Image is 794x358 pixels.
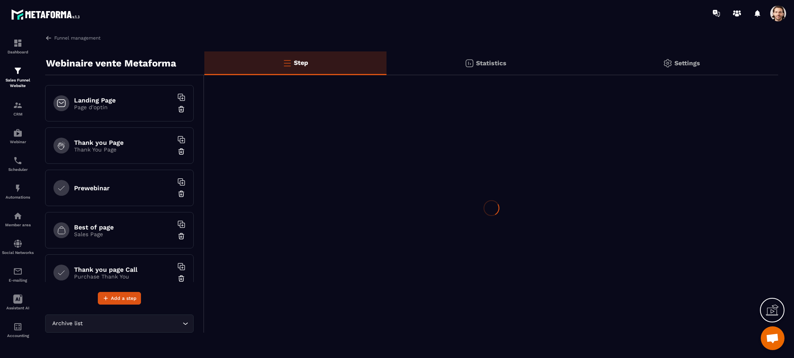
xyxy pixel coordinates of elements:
[2,150,34,178] a: schedulerschedulerScheduler
[2,233,34,261] a: social-networksocial-networkSocial Networks
[294,59,308,66] p: Step
[13,38,23,48] img: formation
[45,314,194,333] div: Search for option
[2,112,34,116] p: CRM
[46,55,176,71] p: Webinaire vente Metaforma
[13,128,23,138] img: automations
[74,104,173,110] p: Page d'optin
[74,273,173,280] p: Purchase Thank You
[2,167,34,172] p: Scheduler
[674,59,700,67] p: Settings
[11,7,82,22] img: logo
[177,190,185,198] img: trash
[45,34,101,42] a: Funnel management
[13,239,23,248] img: social-network
[13,267,23,276] img: email
[13,100,23,110] img: formation
[74,97,173,104] h6: Landing Page
[2,178,34,205] a: automationsautomationsAutomations
[2,122,34,150] a: automationsautomationsWebinar
[177,275,185,282] img: trash
[45,34,52,42] img: arrow
[74,184,173,192] h6: Prewebinar
[2,278,34,282] p: E-mailing
[663,59,672,68] img: setting-gr.5f69749f.svg
[177,105,185,113] img: trash
[13,156,23,165] img: scheduler
[74,266,173,273] h6: Thank you page Call
[2,306,34,310] p: Assistant AI
[177,232,185,240] img: trash
[282,58,292,68] img: bars-o.4a397970.svg
[2,223,34,227] p: Member area
[2,316,34,344] a: accountantaccountantAccounting
[761,326,784,350] div: Open chat
[13,211,23,221] img: automations
[13,322,23,331] img: accountant
[2,250,34,255] p: Social Networks
[2,288,34,316] a: Assistant AI
[2,32,34,60] a: formationformationDashboard
[2,95,34,122] a: formationformationCRM
[13,184,23,193] img: automations
[50,319,84,328] span: Archive list
[2,205,34,233] a: automationsautomationsMember area
[2,50,34,54] p: Dashboard
[2,333,34,338] p: Accounting
[2,60,34,95] a: formationformationSales Funnel Website
[98,292,141,305] button: Add a step
[476,59,506,67] p: Statistics
[84,319,181,328] input: Search for option
[177,148,185,155] img: trash
[74,139,173,146] h6: Thank you Page
[2,261,34,288] a: emailemailE-mailing
[13,66,23,76] img: formation
[74,224,173,231] h6: Best of page
[2,78,34,89] p: Sales Funnel Website
[111,294,137,302] span: Add a step
[74,146,173,153] p: Thank You Page
[74,231,173,237] p: Sales Page
[2,140,34,144] p: Webinar
[465,59,474,68] img: stats.20deebd0.svg
[2,195,34,199] p: Automations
